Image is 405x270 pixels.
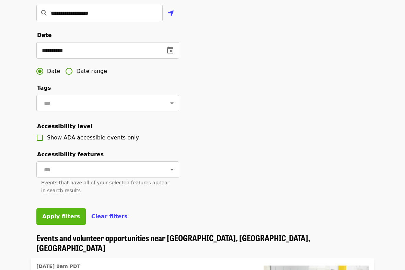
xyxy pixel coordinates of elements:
span: Accessibility level [37,123,92,130]
span: Accessibility features [37,151,104,158]
time: [DATE] 9am PDT [36,263,80,270]
span: Events and volunteer opportunities near [GEOGRAPHIC_DATA], [GEOGRAPHIC_DATA], [GEOGRAPHIC_DATA] [36,232,310,254]
button: Open [167,165,177,174]
span: Date range [76,67,107,75]
i: search icon [41,10,47,16]
button: change date [162,42,178,59]
button: Use my location [163,5,179,22]
span: Date [47,67,60,75]
span: Events that have all of your selected features appear in search results [41,180,169,193]
span: Apply filters [42,213,80,220]
span: Clear filters [91,213,128,220]
input: Location [51,5,163,21]
span: Show ADA accessible events only [47,134,139,141]
span: Tags [37,85,51,91]
button: Apply filters [36,208,86,225]
i: location-arrow icon [168,9,174,17]
span: Date [37,32,52,38]
button: Open [167,98,177,108]
button: Clear filters [91,212,128,221]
